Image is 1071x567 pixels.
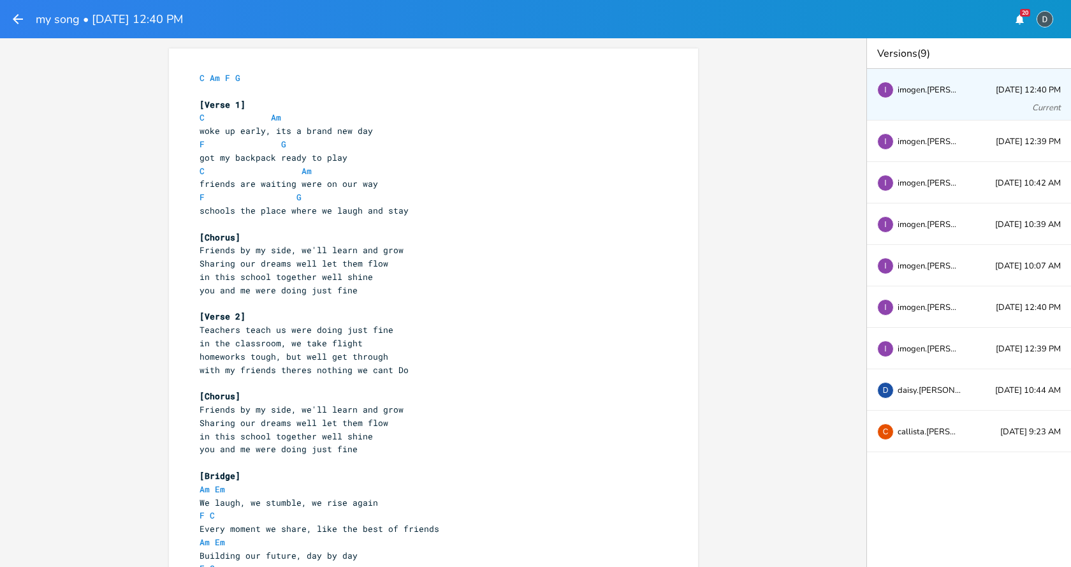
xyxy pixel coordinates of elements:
button: 20 [1007,8,1032,31]
span: Em [215,536,225,548]
span: you and me were doing just fine [200,443,358,455]
span: C [210,510,215,521]
span: Every moment we share, like the best of friends [200,523,439,534]
span: Am [271,112,281,123]
span: homeworks tough, but well get through [200,351,388,362]
span: G [281,138,286,150]
span: schools the place where we laugh and stay [200,205,409,216]
span: F [200,191,205,203]
span: Am [200,536,210,548]
div: imogen.barnes [877,299,894,316]
span: Sharing our dreams well let them flow [200,258,388,269]
span: with my friends theres nothing we cant Do [200,364,409,376]
span: woke up early, its a brand new day [200,125,373,136]
div: Current [1032,104,1061,112]
span: Friends by my side, we'll learn and grow [200,244,404,256]
span: [DATE] 10:42 AM [995,179,1061,188]
span: imogen.[PERSON_NAME] [898,261,961,270]
span: [DATE] 10:44 AM [995,387,1061,395]
span: you and me were doing just fine [200,284,358,296]
span: [Chorus] [200,232,240,243]
span: F [200,510,205,521]
span: Teachers teach us were doing just fine [200,324,393,335]
div: imogen.barnes [877,175,894,191]
span: in this school together well shine [200,271,373,283]
span: F [225,72,230,84]
span: imogen.[PERSON_NAME] [898,344,961,353]
span: Building our future, day by day [200,550,358,561]
span: Friends by my side, we'll learn and grow [200,404,404,415]
span: [DATE] 12:39 PM [996,345,1061,353]
span: imogen.[PERSON_NAME] [898,85,961,94]
span: [DATE] 9:23 AM [1000,428,1061,436]
span: G [235,72,240,84]
span: We laugh, we stumble, we rise again [200,497,378,508]
span: [DATE] 12:40 PM [996,86,1061,94]
div: Versions (9) [867,38,1071,69]
img: Dave McNamara [1037,11,1053,27]
span: got my backpack ready to play [200,152,347,163]
span: [Verse 1] [200,99,245,110]
span: [DATE] 12:40 PM [996,304,1061,312]
span: in this school together well shine [200,431,373,442]
span: Sharing our dreams well let them flow [200,417,388,429]
span: C [200,165,205,177]
span: C [200,72,205,84]
div: 20 [1020,9,1030,17]
span: [DATE] 12:39 PM [996,138,1061,146]
div: imogen.barnes [877,341,894,357]
span: imogen.[PERSON_NAME] [898,220,961,229]
span: [DATE] 10:07 AM [995,262,1061,270]
span: F [200,138,205,150]
span: Em [215,483,225,495]
span: [Bridge] [200,470,240,482]
h1: my song • [DATE] 12:40 PM [36,13,183,25]
div: imogen.barnes [877,216,894,233]
div: imogen.barnes [877,133,894,150]
span: Am [200,483,210,495]
div: imogen.barnes [877,82,894,98]
span: G [296,191,302,203]
span: imogen.[PERSON_NAME] [898,179,961,188]
span: daisy.[PERSON_NAME] [898,386,961,395]
div: imogen.barnes [877,258,894,274]
span: [Verse 2] [200,311,245,322]
span: in the classroom, we take flight [200,337,363,349]
span: [Chorus] [200,390,240,402]
span: Am [210,72,220,84]
span: imogen.[PERSON_NAME] [898,303,961,312]
span: callista.[PERSON_NAME] [898,427,961,436]
span: [DATE] 10:39 AM [995,221,1061,229]
span: C [200,112,205,123]
span: friends are waiting were on our way [200,178,378,189]
div: callista.hogan [877,423,894,440]
span: imogen.[PERSON_NAME] [898,137,961,146]
div: daisy.timbs [877,382,894,399]
span: Am [302,165,312,177]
